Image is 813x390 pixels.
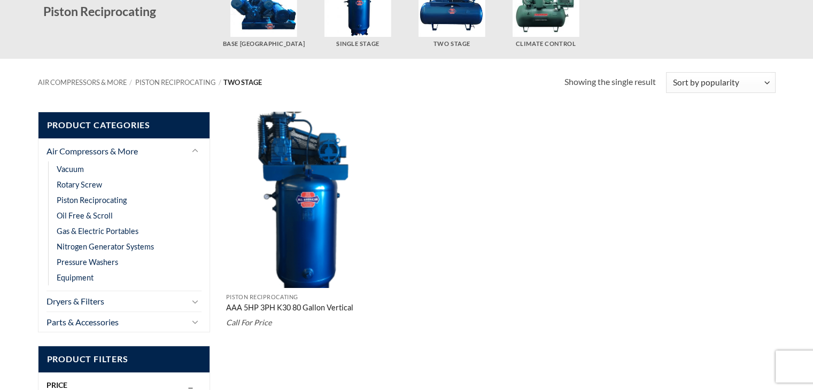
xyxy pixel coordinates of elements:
a: Rotary Screw [57,177,102,192]
span: Product Filters [38,346,210,372]
span: / [219,78,221,87]
h5: Climate Control [504,40,587,48]
em: Call For Price [226,318,272,327]
span: Price [47,380,67,389]
a: Vacuum [57,161,84,177]
span: Piston Reciprocating [43,4,156,19]
p: Showing the single result [564,75,656,89]
a: AAA 5HP 3PH K30 80 Gallon Vertical [226,303,353,315]
span: / [129,78,132,87]
a: Air Compressors & More [47,141,187,161]
nav: Breadcrumb [38,79,565,87]
a: Parts & Accessories [47,312,187,332]
a: Pressure Washers [57,254,118,270]
a: Piston Reciprocating [57,192,127,208]
h5: Base [GEOGRAPHIC_DATA] [222,40,305,48]
button: Toggle [189,295,202,308]
button: Toggle [189,315,202,328]
a: Piston Reciprocating [135,78,215,87]
span: Product Categories [38,112,210,138]
a: Nitrogen Generator Systems [57,239,154,254]
a: Air Compressors & More [38,78,127,87]
a: Equipment [57,270,94,285]
a: Dryers & Filters [47,291,187,311]
p: Piston Reciprocating [226,294,402,301]
button: Toggle [189,145,202,158]
h5: Two Stage [410,40,493,48]
h5: Single Stage [316,40,399,48]
a: Oil Free & Scroll [57,208,113,223]
img: AAA 5HP 3PH K30 80 Gallon Vertical [226,112,402,288]
a: Gas & Electric Portables [57,223,138,239]
select: Shop order [666,72,775,93]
